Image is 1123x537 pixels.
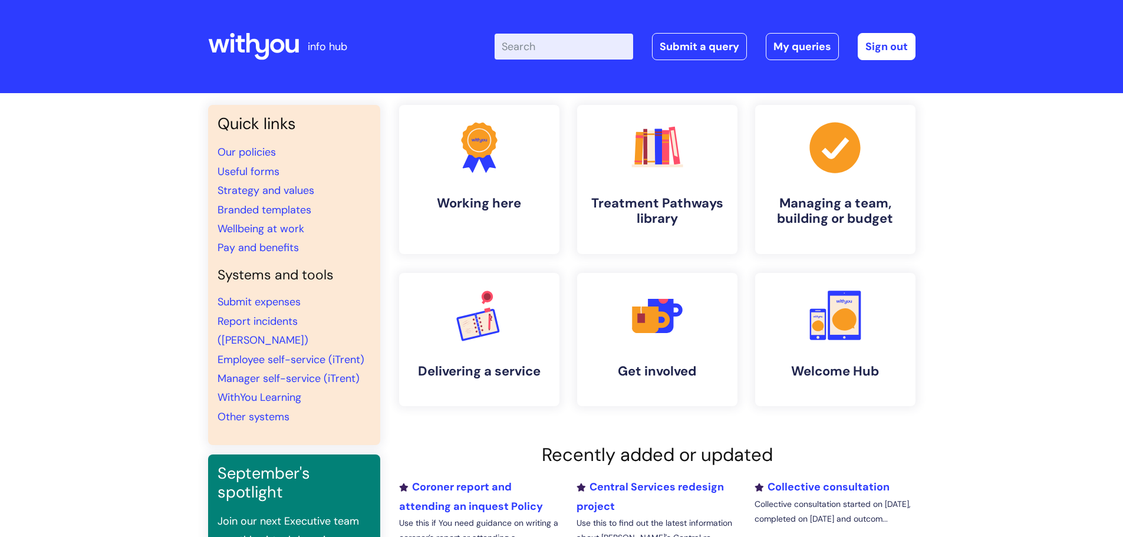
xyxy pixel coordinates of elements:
[577,273,737,406] a: Get involved
[218,164,279,179] a: Useful forms
[587,196,728,227] h4: Treatment Pathways library
[218,371,360,386] a: Manager self-service (iTrent)
[399,444,915,466] h2: Recently added or updated
[577,105,737,254] a: Treatment Pathways library
[577,480,724,513] a: Central Services redesign project
[765,196,906,227] h4: Managing a team, building or budget
[765,364,906,379] h4: Welcome Hub
[755,497,915,526] p: Collective consultation started on [DATE], completed on [DATE] and outcom...
[755,105,915,254] a: Managing a team, building or budget
[399,273,559,406] a: Delivering a service
[587,364,728,379] h4: Get involved
[755,273,915,406] a: Welcome Hub
[218,464,371,502] h3: September's spotlight
[218,114,371,133] h3: Quick links
[858,33,915,60] a: Sign out
[495,34,633,60] input: Search
[766,33,839,60] a: My queries
[218,295,301,309] a: Submit expenses
[218,222,304,236] a: Wellbeing at work
[409,364,550,379] h4: Delivering a service
[218,203,311,217] a: Branded templates
[218,183,314,197] a: Strategy and values
[399,480,543,513] a: Coroner report and attending an inquest Policy
[218,410,289,424] a: Other systems
[652,33,747,60] a: Submit a query
[755,480,890,494] a: Collective consultation
[308,37,347,56] p: info hub
[399,105,559,254] a: Working here
[409,196,550,211] h4: Working here
[218,145,276,159] a: Our policies
[218,241,299,255] a: Pay and benefits
[218,314,308,347] a: Report incidents ([PERSON_NAME])
[495,33,915,60] div: | -
[218,352,364,367] a: Employee self-service (iTrent)
[218,267,371,284] h4: Systems and tools
[218,390,301,404] a: WithYou Learning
